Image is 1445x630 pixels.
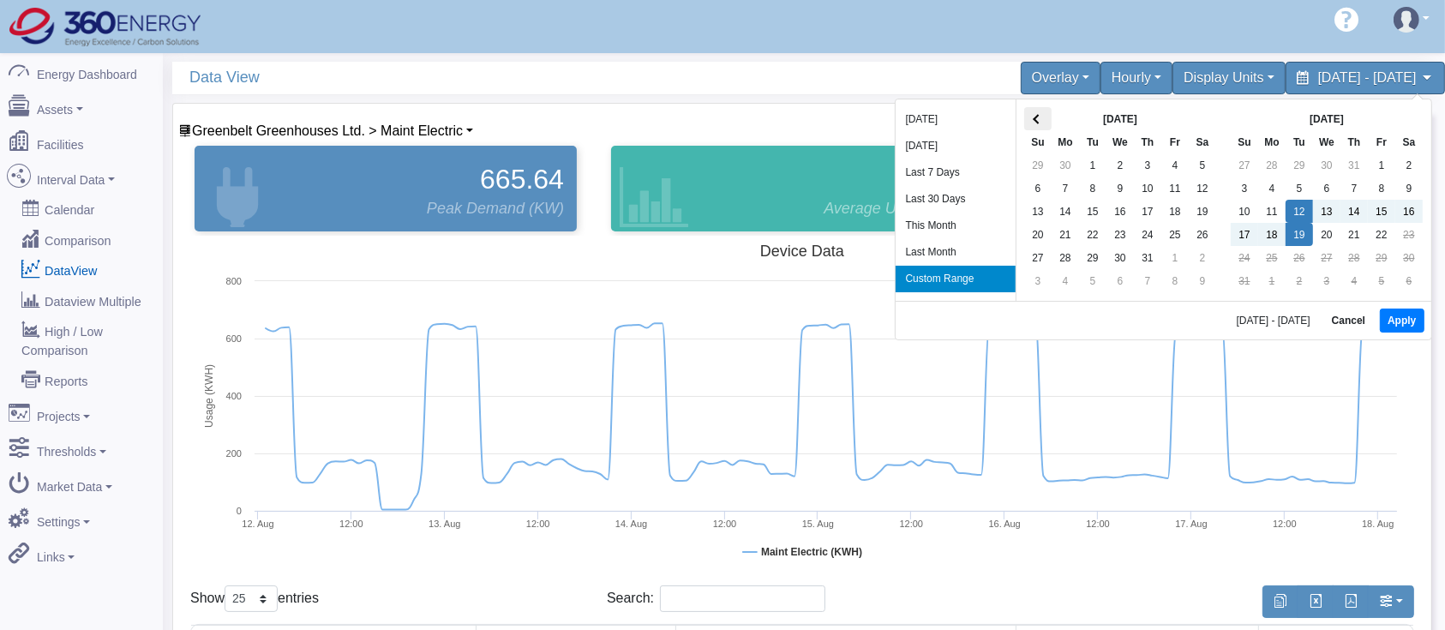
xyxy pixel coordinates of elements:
td: 31 [1340,153,1368,177]
td: 13 [1313,200,1340,223]
th: Su [1231,130,1258,153]
label: Show entries [190,585,319,612]
th: Tu [1286,130,1313,153]
td: 6 [1024,177,1052,200]
td: 21 [1340,223,1368,246]
th: Sa [1395,130,1423,153]
td: 22 [1368,223,1395,246]
td: 30 [1313,153,1340,177]
li: [DATE] [896,106,1016,133]
td: 10 [1231,200,1258,223]
tspan: 16. Aug [989,519,1021,529]
td: 1 [1079,153,1106,177]
td: 8 [1079,177,1106,200]
td: 27 [1024,246,1052,269]
text: 12:00 [1273,519,1297,529]
td: 3 [1024,269,1052,292]
td: 31 [1134,246,1161,269]
td: 1 [1368,153,1395,177]
div: Overlay [1021,62,1100,94]
td: 26 [1286,246,1313,269]
td: 26 [1189,223,1216,246]
text: 12:00 [526,519,550,529]
td: 30 [1052,153,1079,177]
td: 8 [1161,269,1189,292]
td: 29 [1286,153,1313,177]
td: 9 [1189,269,1216,292]
td: 12 [1286,200,1313,223]
td: 20 [1313,223,1340,246]
td: 1 [1258,269,1286,292]
td: 5 [1286,177,1313,200]
td: 24 [1231,246,1258,269]
text: 200 [226,448,242,459]
td: 14 [1340,200,1368,223]
th: Th [1134,130,1161,153]
text: 800 [226,276,242,286]
td: 4 [1258,177,1286,200]
td: 16 [1106,200,1134,223]
td: 29 [1024,153,1052,177]
button: Show/Hide Columns [1368,585,1414,618]
select: Showentries [225,585,278,612]
td: 4 [1052,269,1079,292]
li: Last Month [896,239,1016,266]
td: 10 [1134,177,1161,200]
td: 21 [1052,223,1079,246]
button: Export to Excel [1298,585,1334,618]
th: We [1313,130,1340,153]
td: 2 [1286,269,1313,292]
td: 16 [1395,200,1423,223]
span: Device List [192,123,463,138]
td: 24 [1134,223,1161,246]
td: 9 [1395,177,1423,200]
tspan: 13. Aug [429,519,460,529]
td: 11 [1161,177,1189,200]
td: 23 [1106,223,1134,246]
th: [DATE] [1052,107,1189,130]
button: Copy to clipboard [1262,585,1298,618]
td: 7 [1134,269,1161,292]
td: 5 [1368,269,1395,292]
span: Data View [189,62,811,93]
td: 4 [1340,269,1368,292]
span: 665.64 [480,159,564,200]
span: Average Usage (KWH) [824,197,980,220]
td: 3 [1134,153,1161,177]
text: 400 [226,391,242,401]
div: Hourly [1100,62,1172,94]
tspan: 14. Aug [615,519,647,529]
td: 27 [1231,153,1258,177]
td: 22 [1079,223,1106,246]
td: 4 [1161,153,1189,177]
td: 7 [1052,177,1079,200]
th: We [1106,130,1134,153]
text: 12:00 [900,519,924,529]
td: 17 [1134,200,1161,223]
text: 12:00 [1086,519,1110,529]
td: 1 [1161,246,1189,269]
td: 20 [1024,223,1052,246]
label: Search: [607,585,825,612]
th: Sa [1189,130,1216,153]
td: 25 [1161,223,1189,246]
div: Display Units [1172,62,1285,94]
td: 28 [1258,153,1286,177]
button: Generate PDF [1333,585,1369,618]
tspan: Device Data [760,243,845,260]
td: 19 [1189,200,1216,223]
td: 29 [1079,246,1106,269]
text: 0 [237,506,242,516]
td: 18 [1258,223,1286,246]
tspan: 18. Aug [1362,519,1394,529]
th: Fr [1368,130,1395,153]
th: Su [1024,130,1052,153]
tspan: Usage (KWH) [203,364,215,428]
button: Cancel [1324,309,1373,333]
input: Search: [660,585,825,612]
li: Last 7 Days [896,159,1016,186]
td: 9 [1106,177,1134,200]
td: 7 [1340,177,1368,200]
td: 18 [1161,200,1189,223]
text: 600 [226,333,242,344]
